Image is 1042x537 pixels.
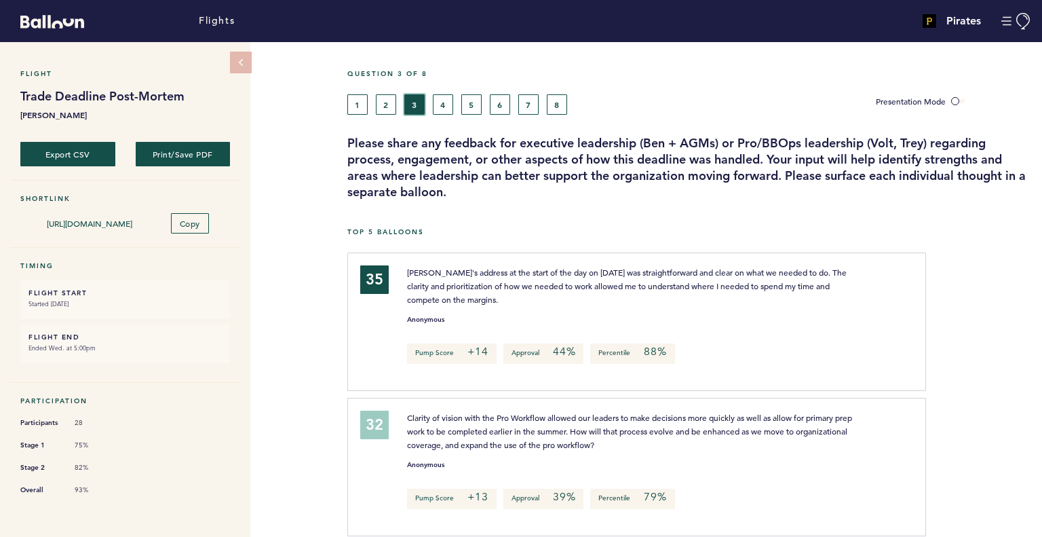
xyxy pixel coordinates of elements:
[407,462,444,468] small: Anonymous
[347,135,1032,200] h3: Please share any feedback for executive leadership (Ben + AGMs) or Pro/BBOps leadership (Volt, Tr...
[20,194,230,203] h5: Shortlink
[404,94,425,115] button: 3
[20,483,61,497] span: Overall
[490,94,510,115] button: 6
[360,411,389,439] div: 32
[171,213,209,234] button: Copy
[547,94,567,115] button: 8
[407,489,497,509] p: Pump Score
[75,485,115,495] span: 93%
[199,14,235,29] a: Flights
[518,94,539,115] button: 7
[503,344,583,364] p: Approval
[590,344,674,364] p: Percentile
[590,489,674,509] p: Percentile
[75,463,115,473] span: 82%
[20,396,230,405] h5: Participation
[10,14,84,28] a: Balloon
[20,439,61,452] span: Stage 1
[20,142,115,166] button: Export CSV
[20,261,230,270] h5: Timing
[28,289,222,297] h6: FLIGHT START
[876,96,946,107] span: Presentation Mode
[28,341,222,355] small: Ended Wed. at 5:00pm
[360,265,389,294] div: 35
[644,345,666,358] em: 88%
[20,69,230,78] h5: Flight
[376,94,396,115] button: 2
[75,441,115,450] span: 75%
[461,94,482,115] button: 5
[467,490,488,504] em: +13
[407,267,849,305] span: [PERSON_NAME]'s address at the start of the day on [DATE] was straightforward and clear on what w...
[503,489,583,509] p: Approval
[946,13,981,29] h4: Pirates
[407,344,497,364] p: Pump Score
[28,333,222,341] h6: FLIGHT END
[75,418,115,428] span: 28
[1001,13,1032,30] button: Manage Account
[553,345,575,358] em: 44%
[20,88,230,105] h1: Trade Deadline Post-Mortem
[20,108,230,122] b: [PERSON_NAME]
[20,15,84,29] svg: Balloon
[347,69,1032,78] h5: Question 3 of 8
[407,412,854,450] span: Clarity of vision with the Pro Workflow allowed our leaders to make decisions more quickly as wel...
[407,316,444,323] small: Anonymous
[180,218,200,229] span: Copy
[644,490,666,504] em: 79%
[20,461,61,475] span: Stage 2
[433,94,453,115] button: 4
[136,142,231,166] button: Print/Save PDF
[553,490,575,504] em: 39%
[28,297,222,311] small: Started [DATE]
[467,345,488,358] em: +14
[347,227,1032,236] h5: Top 5 Balloons
[20,416,61,430] span: Participants
[347,94,368,115] button: 1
